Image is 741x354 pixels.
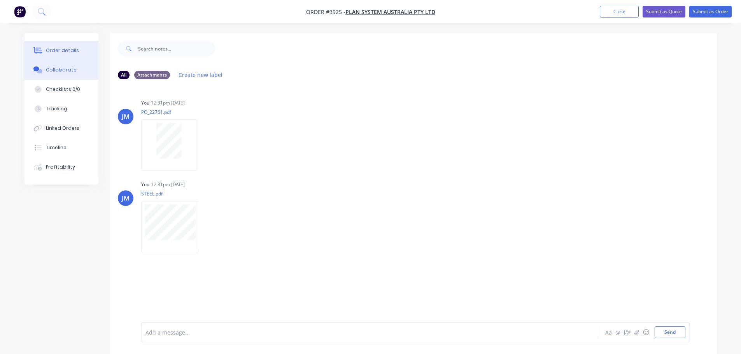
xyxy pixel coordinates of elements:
button: Order details [25,41,98,60]
button: Create new label [175,70,227,80]
button: Submit as Order [689,6,732,17]
button: Tracking [25,99,98,119]
div: Profitability [46,164,75,171]
button: Checklists 0/0 [25,80,98,99]
p: PO_22761.pdf [141,109,205,115]
button: Profitability [25,157,98,177]
div: Checklists 0/0 [46,86,80,93]
div: 12:31pm [DATE] [151,181,185,188]
button: Send [655,326,685,338]
div: All [118,71,130,79]
div: You [141,181,149,188]
button: @ [613,328,623,337]
span: Order #3925 - [306,8,345,16]
div: JM [122,194,130,203]
p: STEEL.pdf [141,190,207,197]
div: Timeline [46,144,67,151]
a: Plan System Australia Pty Ltd [345,8,435,16]
button: Linked Orders [25,119,98,138]
div: 12:31pm [DATE] [151,99,185,106]
div: Linked Orders [46,125,79,132]
input: Search notes... [138,41,215,56]
button: Submit as Quote [643,6,685,17]
button: Timeline [25,138,98,157]
div: Attachments [134,71,170,79]
button: ☺ [641,328,651,337]
div: You [141,99,149,106]
img: Factory [14,6,26,17]
button: Aa [604,328,613,337]
div: Collaborate [46,66,77,73]
div: JM [122,112,130,121]
div: Order details [46,47,79,54]
div: Tracking [46,105,67,112]
button: Collaborate [25,60,98,80]
button: Close [600,6,639,17]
